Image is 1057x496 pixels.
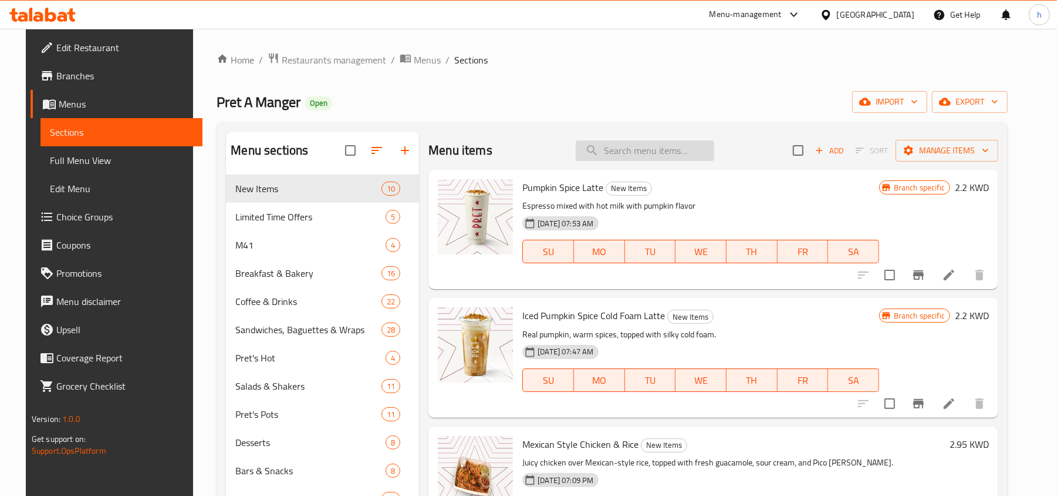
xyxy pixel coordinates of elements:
[231,142,308,159] h2: Menu sections
[386,238,400,252] div: items
[641,438,687,453] div: New Items
[235,266,381,280] div: Breakfast & Bakery
[381,323,400,337] div: items
[217,89,300,115] span: Pret A Manger
[680,243,722,260] span: WE
[235,464,386,478] span: Bars & Snacks
[56,210,193,224] span: Choice Groups
[56,351,193,365] span: Coverage Report
[59,97,193,111] span: Menus
[811,142,848,160] button: Add
[235,294,381,309] div: Coffee & Drinks
[382,409,400,420] span: 11
[31,259,202,287] a: Promotions
[56,41,193,55] span: Edit Restaurant
[813,144,845,157] span: Add
[528,243,569,260] span: SU
[56,379,193,393] span: Grocery Checklist
[438,179,513,254] img: Pumpkin Spice Latte
[235,379,381,393] span: Salads & Shakers
[386,210,400,224] div: items
[56,238,193,252] span: Coupons
[226,287,419,316] div: Coffee & Drinks22
[877,391,902,416] span: Select to update
[522,435,639,453] span: Mexican Style Chicken & Rice
[381,182,400,196] div: items
[889,310,950,321] span: Branch specific
[576,140,714,161] input: search
[833,243,874,260] span: SA
[31,316,202,344] a: Upsell
[382,268,400,279] span: 16
[837,8,914,21] div: [GEOGRAPHIC_DATA]
[428,142,492,159] h2: Menu items
[31,287,202,316] a: Menu disclaimer
[226,344,419,372] div: Pret's Hot4
[727,240,778,263] button: TH
[31,33,202,62] a: Edit Restaurant
[363,136,391,165] span: Sort sections
[381,407,400,421] div: items
[522,179,603,196] span: Pumpkin Spice Latte
[386,437,400,448] span: 8
[32,411,60,427] span: Version:
[382,324,400,336] span: 28
[386,240,400,251] span: 4
[942,268,956,282] a: Edit menu item
[40,175,202,203] a: Edit Menu
[386,464,400,478] div: items
[896,140,998,162] button: Manage items
[528,372,569,389] span: SU
[862,95,918,109] span: import
[226,372,419,400] div: Salads & Shakers11
[438,307,513,383] img: Iced Pumpkin Spice Cold Foam Latte
[782,243,824,260] span: FR
[235,435,386,450] span: Desserts
[31,344,202,372] a: Coverage Report
[877,263,902,287] span: Select to update
[848,142,896,160] span: Select section first
[50,153,193,167] span: Full Menu View
[235,210,386,224] span: Limited Time Offers
[259,53,263,67] li: /
[965,390,994,418] button: delete
[630,372,671,389] span: TU
[226,316,419,344] div: Sandwiches, Baguettes & Wraps28
[226,457,419,485] div: Bars & Snacks8
[625,240,676,263] button: TU
[235,407,381,421] div: Pret's Pots
[386,353,400,364] span: 4
[235,238,386,252] div: M41
[782,372,824,389] span: FR
[522,455,945,470] p: Juicy chicken over Mexican-style rice, topped with fresh guacamole, sour cream, and Pico [PERSON_...
[727,368,778,392] button: TH
[226,428,419,457] div: Desserts8
[235,323,381,337] span: Sandwiches, Baguettes & Wraps
[391,136,419,165] button: Add section
[852,91,927,113] button: import
[625,368,676,392] button: TU
[941,95,998,109] span: export
[522,368,574,392] button: SU
[305,98,332,108] span: Open
[386,351,400,365] div: items
[811,142,848,160] span: Add item
[828,368,879,392] button: SA
[579,372,620,389] span: MO
[778,368,829,392] button: FR
[533,346,598,357] span: [DATE] 07:47 AM
[31,372,202,400] a: Grocery Checklist
[889,182,950,193] span: Branch specific
[235,351,386,365] div: Pret's Hot
[235,182,381,196] span: New Items
[828,240,879,263] button: SA
[641,438,687,452] span: New Items
[533,218,598,229] span: [DATE] 07:53 AM
[668,310,713,324] span: New Items
[382,183,400,195] span: 10
[1037,8,1042,21] span: h
[217,52,1008,68] nav: breadcrumb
